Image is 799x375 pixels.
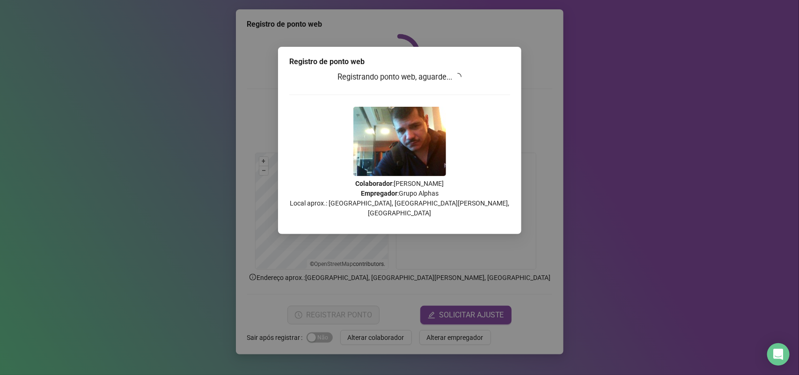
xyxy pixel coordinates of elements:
div: Registro de ponto web [289,56,510,67]
strong: Empregador [361,190,397,197]
strong: Colaborador [355,180,392,187]
img: 9k= [353,107,446,176]
h3: Registrando ponto web, aguarde... [289,71,510,83]
div: Open Intercom Messenger [767,343,790,366]
span: loading [454,73,462,81]
p: : [PERSON_NAME] : Grupo Alphas Local aprox.: [GEOGRAPHIC_DATA], [GEOGRAPHIC_DATA][PERSON_NAME], [... [289,179,510,218]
